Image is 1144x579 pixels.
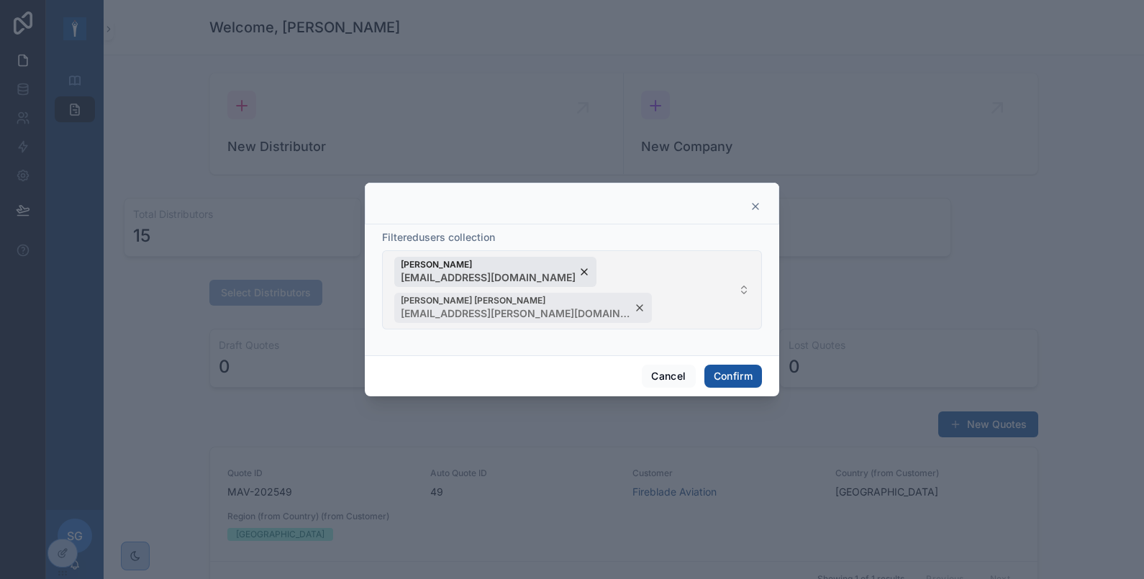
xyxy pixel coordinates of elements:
[401,306,631,321] span: [EMAIL_ADDRESS][PERSON_NAME][DOMAIN_NAME]
[394,293,652,323] button: Unselect 19
[394,257,596,287] button: Unselect 28
[401,259,576,270] span: [PERSON_NAME]
[704,365,762,388] button: Confirm
[642,365,695,388] button: Cancel
[382,250,762,329] button: Select Button
[401,295,631,306] span: [PERSON_NAME] [PERSON_NAME]
[401,270,576,285] span: [EMAIL_ADDRESS][DOMAIN_NAME]
[382,231,495,243] span: Filteredusers collection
